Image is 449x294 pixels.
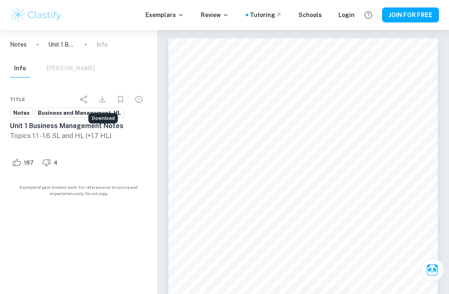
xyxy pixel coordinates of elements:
[338,10,355,20] a: Login
[421,258,444,282] button: Ask Clai
[250,10,282,20] a: Tutoring
[10,7,63,23] img: Clastify logo
[10,59,30,78] button: Info
[10,184,147,197] span: Example of past student work. For reference on structure and expectations only. Do not copy.
[201,10,229,20] p: Review
[146,10,184,20] p: Exemplars
[96,40,108,49] p: Info
[48,40,75,49] p: Unit 1 Business Management Notes
[112,91,129,108] div: Bookmark
[89,113,118,124] div: Download
[382,7,439,22] button: JOIN FOR FREE
[10,108,33,118] a: Notes
[10,109,32,117] span: Notes
[10,40,27,49] a: Notes
[10,121,147,131] h6: Unit 1 Business Management Notes
[10,156,38,169] div: Like
[10,131,147,141] p: Topics 1.1 - 1.6 SL and HL (+1.7 HL)
[35,109,124,117] span: Business and Management-HL
[10,96,25,103] span: Title
[131,91,147,108] div: Report issue
[361,8,375,22] button: Help and Feedback
[19,159,38,167] span: 187
[35,108,124,118] a: Business and Management-HL
[49,159,62,167] span: 4
[76,91,92,108] div: Share
[94,91,111,108] div: Download
[299,10,322,20] a: Schools
[40,156,62,169] div: Dislike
